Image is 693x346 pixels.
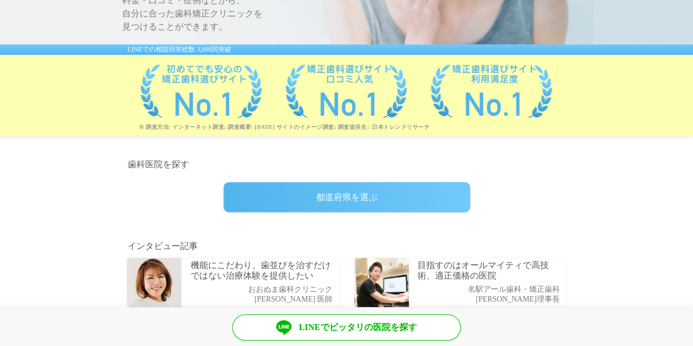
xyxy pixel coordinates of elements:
h2: インタビュー記事 [128,240,566,253]
h2: 歯科医院を探す [128,158,566,171]
img: 歯科医師_大沼麻由子先生_アップ [127,258,182,307]
a: LINEでピッタリの医院を探す [232,314,461,341]
span: 自分に合った歯科矯正クリニックを [122,7,593,20]
a: 歯科医師_小池陵馬理事長_説明中(サムネイル用)目指すのはオールマイティで高技術、適正価格の医院名駅アール歯科・矯正歯科[PERSON_NAME]理事長 [348,252,572,313]
p: [PERSON_NAME]理事長 [468,295,560,304]
img: 歯科医師_小池陵馬理事長_説明中(サムネイル用) [354,258,409,307]
p: ※ 調査方法: インターネット調査; 調査概要: [DATE] サイトのイメージ調査; 調査提供先 : 日本トレンドリサーチ [139,123,593,131]
a: 歯科医師_大沼麻由子先生_アップ機能にこだわり、歯並びを治すだけではない治療体験を提供したいおおぬま歯科クリニック[PERSON_NAME] 医師 [121,252,346,313]
div: 都道府県を選ぶ [224,182,470,212]
p: 機能にこだわり、歯並びを治すだけではない治療体験を提供したい [191,260,337,281]
div: LINEでの相談回答総数 3,000回突破 [100,44,593,55]
p: 名駅アール歯科・矯正歯科 [468,285,560,294]
p: 目指すのはオールマイティで高技術、適正価格の医院 [417,260,564,281]
p: おおぬま歯科クリニック [248,285,333,294]
span: 見つけることができます。 [122,20,593,33]
p: [PERSON_NAME] 医師 [248,295,333,304]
